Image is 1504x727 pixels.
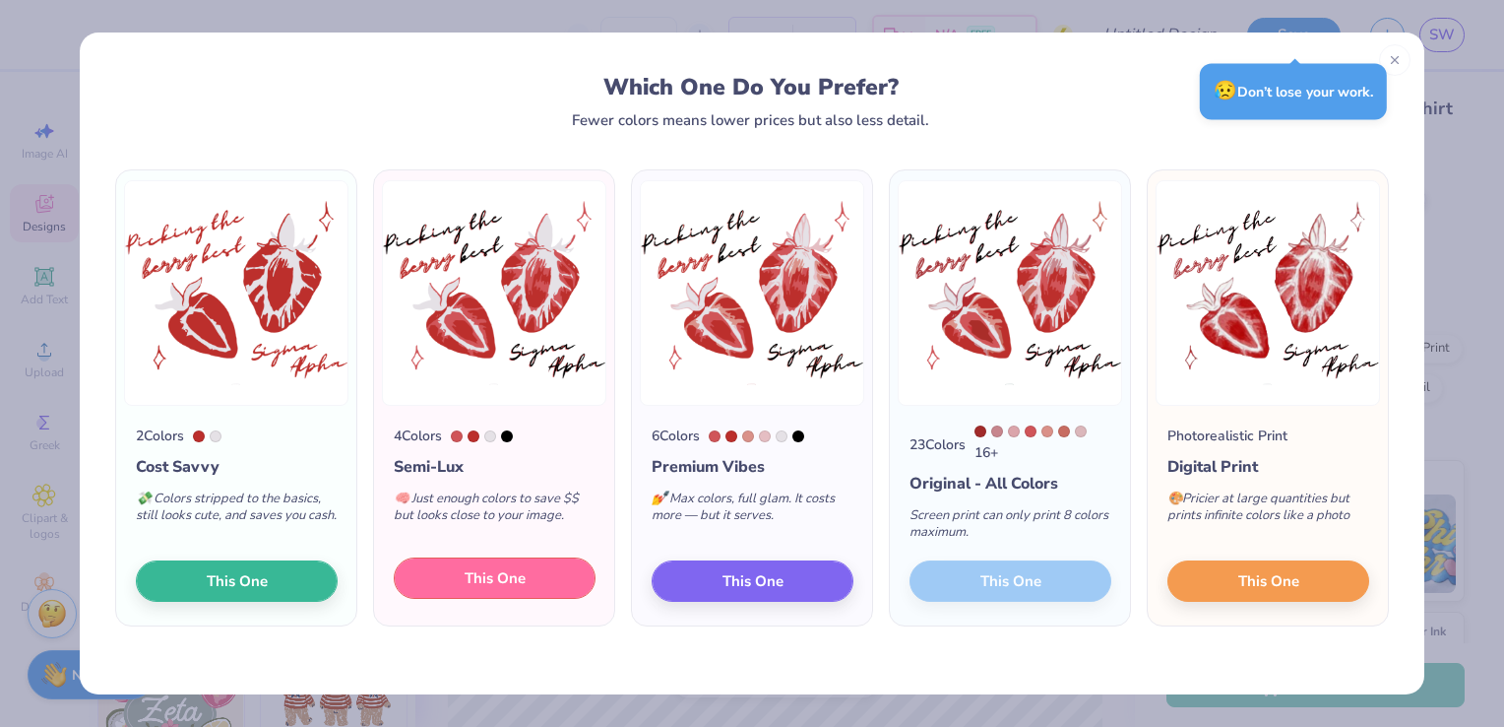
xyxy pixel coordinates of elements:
div: Colors stripped to the basics, still looks cute, and saves you cash. [136,479,338,544]
div: 16 + [974,426,1111,463]
div: Screen print can only print 8 colors maximum. [909,496,1111,561]
div: 7418 C [1025,426,1036,437]
div: 23 Colors [909,434,966,455]
img: 2 color option [124,180,348,406]
img: 6 color option [640,180,864,406]
span: This One [465,567,526,590]
div: Fewer colors means lower prices but also less detail. [572,112,929,128]
div: 7620 C [468,430,479,442]
div: 7620 C [725,430,737,442]
div: Digital Print [1167,455,1369,479]
div: 663 C [484,430,496,442]
button: This One [394,558,595,599]
span: 💸 [136,490,152,507]
button: This One [652,561,853,602]
div: Cost Savvy [136,455,338,479]
div: Original - All Colors [909,472,1111,496]
button: This One [1167,561,1369,602]
div: 5025 C [1075,426,1087,437]
span: This One [207,570,268,593]
div: Don’t lose your work. [1200,63,1387,119]
span: 🧠 [394,490,409,507]
div: 2 Colors [136,426,184,446]
div: 4 Colors [394,426,442,446]
div: 7620 C [193,430,205,442]
span: 😥 [1214,78,1237,103]
div: Black [501,430,513,442]
div: Premium Vibes [652,455,853,479]
span: This One [1238,570,1299,593]
div: 501 C [1008,426,1020,437]
span: 💅 [652,490,667,507]
div: 663 C [210,430,221,442]
div: 6 Colors [652,426,700,446]
div: Pricier at large quantities but prints infinite colors like a photo [1167,479,1369,544]
div: 7418 C [709,430,721,442]
img: Photorealistic preview [1156,180,1380,406]
div: Black [792,430,804,442]
div: 663 C [776,430,787,442]
div: Semi-Lux [394,455,595,479]
button: This One [136,561,338,602]
div: 7606 C [1041,426,1053,437]
img: 4 color option [382,180,606,406]
div: 692 C [759,430,771,442]
span: This One [722,570,783,593]
div: 7628 C [974,426,986,437]
img: 23 color option [898,180,1122,406]
div: Max colors, full glam. It costs more — but it serves. [652,479,853,544]
div: 7607 C [1058,426,1070,437]
div: Photorealistic Print [1167,426,1287,446]
span: 🎨 [1167,490,1183,507]
div: 500 C [991,426,1003,437]
div: 7418 C [451,430,463,442]
div: Just enough colors to save $$ but looks close to your image. [394,479,595,544]
div: 7606 C [742,430,754,442]
div: Which One Do You Prefer? [134,74,1369,100]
